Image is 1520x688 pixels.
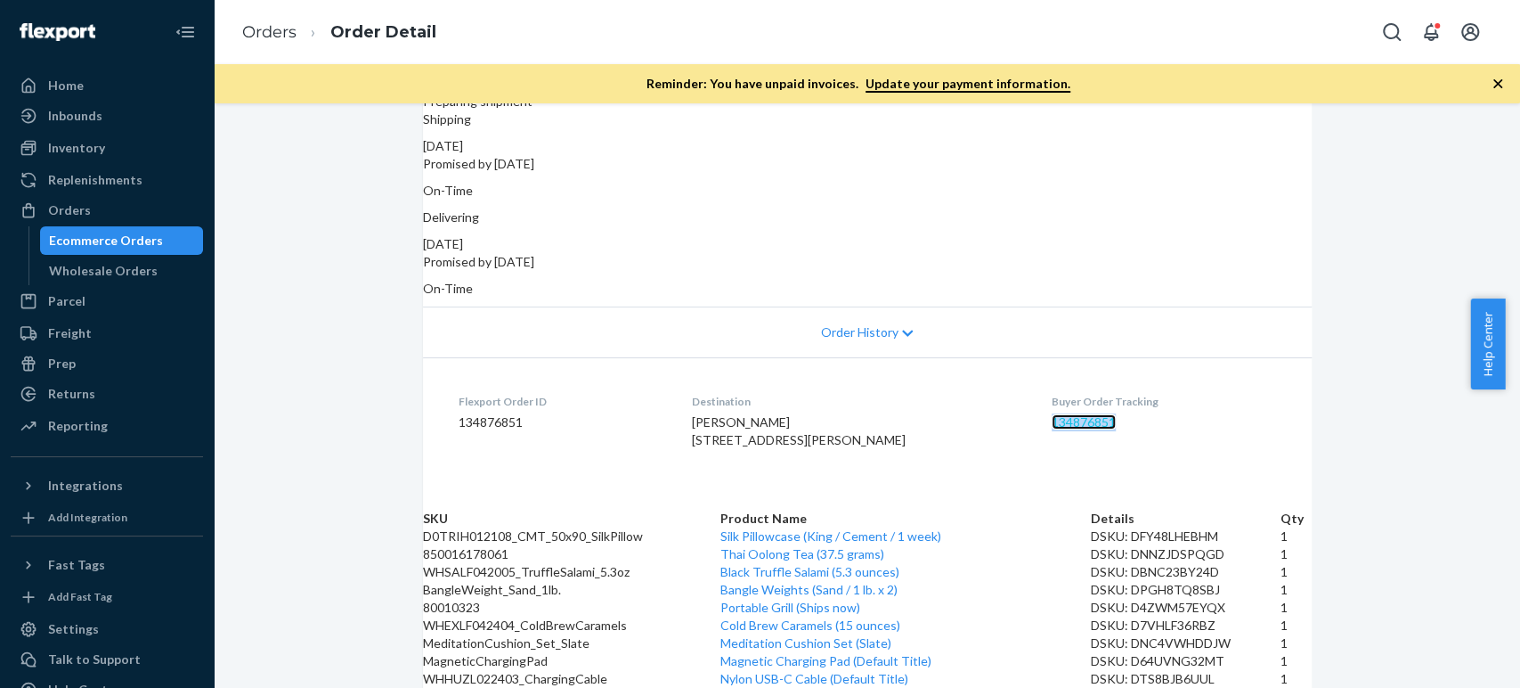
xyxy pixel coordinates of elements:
[692,414,906,447] span: [PERSON_NAME] [STREET_ADDRESS][PERSON_NAME]
[1091,652,1280,670] div: DSKU: D64UVNG32MT
[1280,563,1311,581] td: 1
[692,394,1023,409] dt: Destination
[423,635,720,652] td: MeditationCushion_Set_Slate
[1091,545,1280,563] div: DSKU: DNNZJDSPQGD
[11,551,203,579] button: Fast Tags
[1052,414,1116,430] a: 134876851
[48,510,127,525] div: Add Integration
[720,510,1091,528] th: Product Name
[11,102,203,130] a: Inbounds
[49,232,163,250] div: Ecommerce Orders
[1280,528,1311,545] td: 1
[1280,510,1311,528] th: Qty
[11,196,203,225] a: Orders
[720,635,891,651] a: Meditation Cushion Set (Slate)
[48,589,112,604] div: Add Fast Tag
[48,77,84,94] div: Home
[11,412,203,440] a: Reporting
[720,618,900,633] a: Cold Brew Caramels (15 ounces)
[11,615,203,643] a: Settings
[820,324,898,341] span: Order History
[11,319,203,348] a: Freight
[1452,14,1488,50] button: Open account menu
[1280,635,1311,652] td: 1
[1091,563,1280,581] div: DSKU: DBNC23BY24D
[1280,545,1311,563] td: 1
[11,645,203,674] a: Talk to Support
[11,471,203,500] button: Integrations
[48,620,99,638] div: Settings
[1413,14,1449,50] button: Open notifications
[48,556,105,574] div: Fast Tags
[1280,670,1311,688] td: 1
[11,349,203,378] a: Prep
[1280,599,1311,617] td: 1
[11,507,203,528] a: Add Integration
[1091,581,1280,599] div: DSKU: DPGH8TQ8SBJ
[11,134,203,162] a: Inventory
[242,22,297,42] a: Orders
[1091,528,1280,545] div: DSKU: DFY48LHEBHM
[423,599,720,617] td: 80010323
[48,651,141,668] div: Talk to Support
[423,111,1312,128] p: Shipping
[20,23,95,41] img: Flexport logo
[720,671,908,686] a: Nylon USB-C Cable (Default Title)
[1091,670,1280,688] div: DSKU: DTS8BJB6UUL
[1091,599,1280,617] div: DSKU: D4ZWM57EYQX
[646,75,1070,93] p: Reminder: You have unpaid invoices.
[1052,394,1276,409] dt: Buyer Order Tracking
[1091,635,1280,652] div: DSKU: DNC4VWHDDJW
[423,209,1312,226] p: Delivering
[720,653,931,668] a: Magnetic Charging Pad (Default Title)
[48,171,142,189] div: Replenishments
[459,414,664,431] dd: 134876851
[423,545,720,563] td: 850016178061
[866,76,1070,93] a: Update your payment information.
[40,257,204,285] a: Wholesale Orders
[1280,581,1311,599] td: 1
[1470,299,1505,389] button: Help Center
[720,528,941,544] a: Silk Pillowcase (King / Cement / 1 week)
[48,477,123,495] div: Integrations
[423,652,720,670] td: MagneticChargingPad
[11,71,203,100] a: Home
[228,6,451,59] ol: breadcrumbs
[48,201,91,219] div: Orders
[167,14,203,50] button: Close Navigation
[423,528,720,545] td: D0TRIH012108_CMT_50x90_SilkPillow
[49,262,158,280] div: Wholesale Orders
[48,139,105,157] div: Inventory
[423,280,1312,298] p: On-Time
[48,355,76,373] div: Prep
[720,600,860,615] a: Portable Grill (Ships now)
[40,226,204,255] a: Ecommerce Orders
[423,670,720,688] td: WHHUZL022403_ChargingCable
[423,510,720,528] th: SKU
[11,380,203,408] a: Returns
[1091,510,1280,528] th: Details
[48,107,102,125] div: Inbounds
[48,385,95,403] div: Returns
[423,235,1312,253] div: [DATE]
[1091,617,1280,635] div: DSKU: D7VHLF36RBZ
[48,292,85,310] div: Parcel
[330,22,436,42] a: Order Detail
[423,617,720,635] td: WHEXLF042404_ColdBrewCaramels
[11,166,203,194] a: Replenishments
[459,394,664,409] dt: Flexport Order ID
[48,417,108,435] div: Reporting
[423,581,720,599] td: BangleWeight_Sand_1lb.
[720,546,884,561] a: Thai Oolong Tea (37.5 grams)
[1280,652,1311,670] td: 1
[720,582,898,597] a: Bangle Weights (Sand / 1 lb. x 2)
[423,137,1312,155] div: [DATE]
[423,155,1312,173] p: Promised by [DATE]
[423,563,720,581] td: WHSALF042005_TruffleSalami_5.3oz
[1280,617,1311,635] td: 1
[720,564,899,579] a: Black Truffle Salami (5.3 ounces)
[423,182,1312,200] p: On-Time
[1374,14,1410,50] button: Open Search Box
[48,324,92,342] div: Freight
